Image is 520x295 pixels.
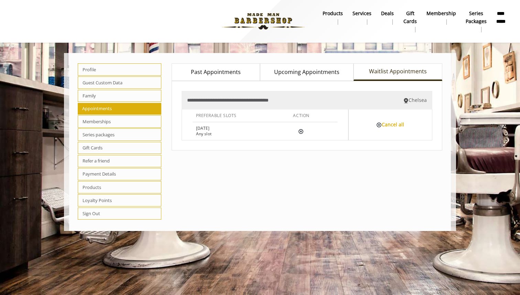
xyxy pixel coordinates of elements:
[78,208,161,220] span: Sign Out
[353,10,371,17] b: Services
[373,113,407,136] button: Cancel all
[78,168,161,180] span: Payment Details
[298,129,304,134] img: Cancel
[216,2,311,40] img: Made Man Barbershop logo
[290,109,337,122] td: Action
[399,9,422,34] a: Gift cardsgift cards
[78,103,161,115] span: Appointments
[78,155,161,167] span: Refer a friend
[403,10,417,25] b: gift cards
[193,109,290,122] td: Preferable Slots
[381,10,394,17] b: Deals
[422,9,461,27] a: MembershipMembership
[426,10,456,17] b: Membership
[376,9,399,27] a: DealsDeals
[78,115,161,128] span: Memberships
[466,10,487,25] b: Series packages
[369,67,427,76] span: Waitlist Appointments
[376,122,382,128] img: Cancel
[78,194,161,207] span: Loyalty Points
[78,128,161,141] span: Series packages
[274,68,339,77] span: Upcoming Appointments
[78,90,161,102] span: Family
[461,9,491,34] a: Series packagesSeries packages
[78,181,161,193] span: Products
[78,63,161,76] span: Profile
[196,125,210,133] span: [DATE]
[318,9,348,27] a: Productsproducts
[78,142,161,154] span: Gift Cards
[78,76,161,89] span: Guest Custom Data
[409,97,427,103] span: Chelsea
[196,131,212,137] span: Any slot
[191,68,241,77] span: Past Appointments
[348,9,376,27] a: ServicesServices
[323,10,343,17] b: products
